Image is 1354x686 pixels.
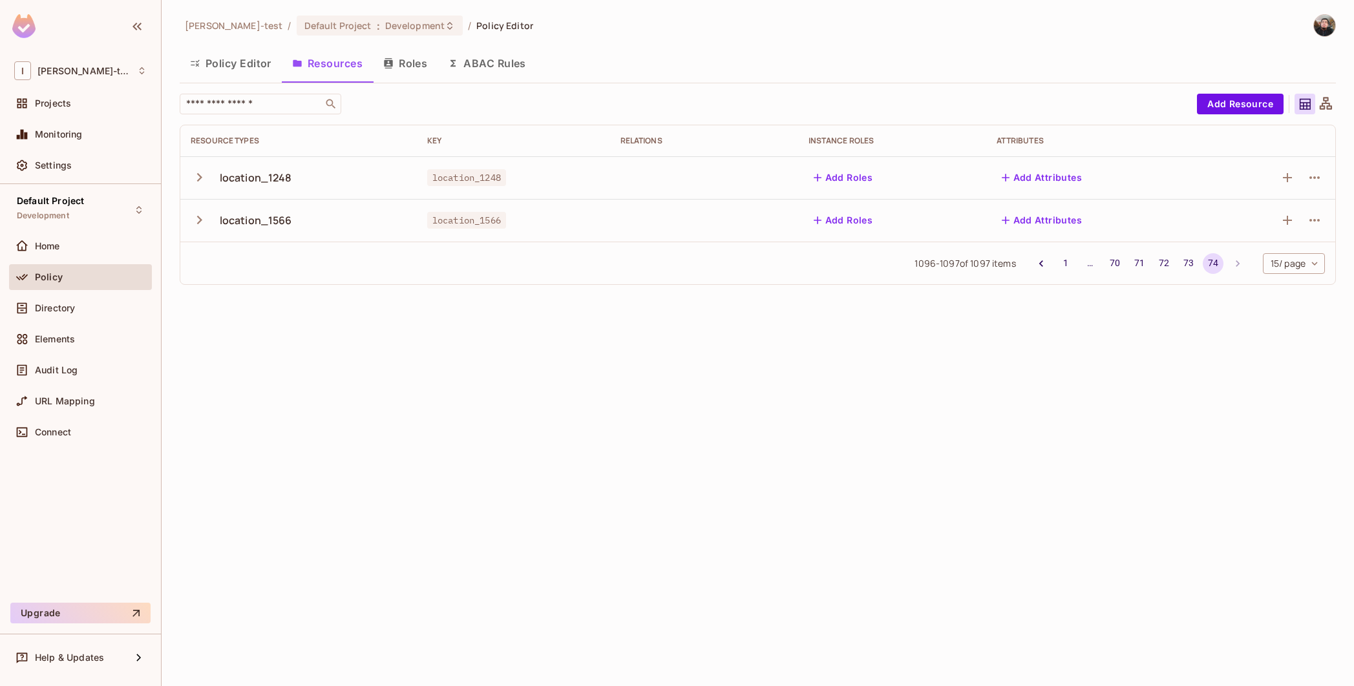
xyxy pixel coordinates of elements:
li: / [468,19,471,32]
button: Add Resource [1197,94,1284,114]
button: Add Attributes [997,210,1088,231]
button: Add Attributes [997,167,1088,188]
div: Resource Types [191,136,407,146]
span: Connect [35,427,71,437]
div: 15 / page [1263,253,1325,274]
button: Roles [373,47,438,79]
span: Settings [35,160,72,171]
span: Projects [35,98,71,109]
div: location_1248 [220,171,292,185]
div: … [1080,256,1101,269]
span: Monitoring [35,129,83,140]
span: location_1566 [427,212,506,229]
div: Key [427,136,600,146]
span: Development [17,211,69,221]
div: Relations [620,136,788,146]
button: Add Roles [809,167,878,188]
div: Instance roles [809,136,976,146]
span: Policy [35,272,63,282]
span: Elements [35,334,75,344]
span: Help & Updates [35,652,104,663]
span: Audit Log [35,365,78,375]
span: I [14,61,31,80]
span: the active workspace [185,19,282,32]
span: Home [35,241,60,251]
span: Workspace: Ignacio-test [37,66,131,76]
span: Development [385,19,445,32]
button: Policy Editor [180,47,282,79]
span: : [376,21,381,31]
button: Go to page 1 [1055,253,1076,274]
img: Ignacio Suarez [1314,15,1335,36]
button: Go to page 72 [1154,253,1174,274]
span: Default Project [304,19,372,32]
div: location_1566 [220,213,292,227]
span: Policy Editor [476,19,533,32]
div: Attributes [997,136,1192,146]
nav: pagination navigation [1029,253,1250,274]
button: Upgrade [10,603,151,623]
button: page 74 [1203,253,1223,274]
button: Go to page 71 [1129,253,1150,274]
button: Add Roles [809,210,878,231]
li: / [288,19,291,32]
button: Go to previous page [1031,253,1052,274]
button: Resources [282,47,373,79]
span: URL Mapping [35,396,95,406]
span: location_1248 [427,169,506,186]
button: Go to page 73 [1178,253,1199,274]
img: SReyMgAAAABJRU5ErkJggg== [12,14,36,38]
span: Default Project [17,196,84,206]
span: 1096 - 1097 of 1097 items [915,256,1015,271]
span: Directory [35,303,75,313]
button: Go to page 70 [1105,253,1125,274]
button: ABAC Rules [438,47,536,79]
